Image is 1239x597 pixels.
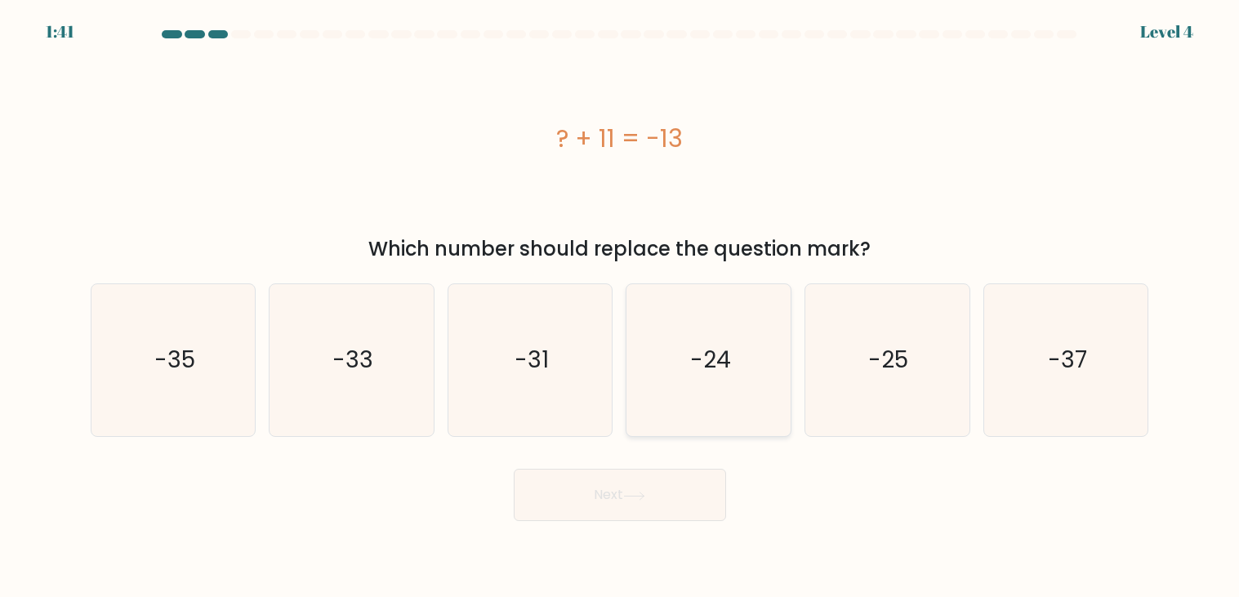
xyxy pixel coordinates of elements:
[332,345,373,376] text: -33
[1048,345,1087,376] text: -37
[100,234,1139,264] div: Which number should replace the question mark?
[154,345,195,376] text: -35
[514,469,726,521] button: Next
[1140,20,1193,44] div: Level 4
[515,345,549,376] text: -31
[690,345,731,376] text: -24
[869,345,909,376] text: -25
[46,20,74,44] div: 1:41
[91,120,1149,157] div: ? + 11 = -13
